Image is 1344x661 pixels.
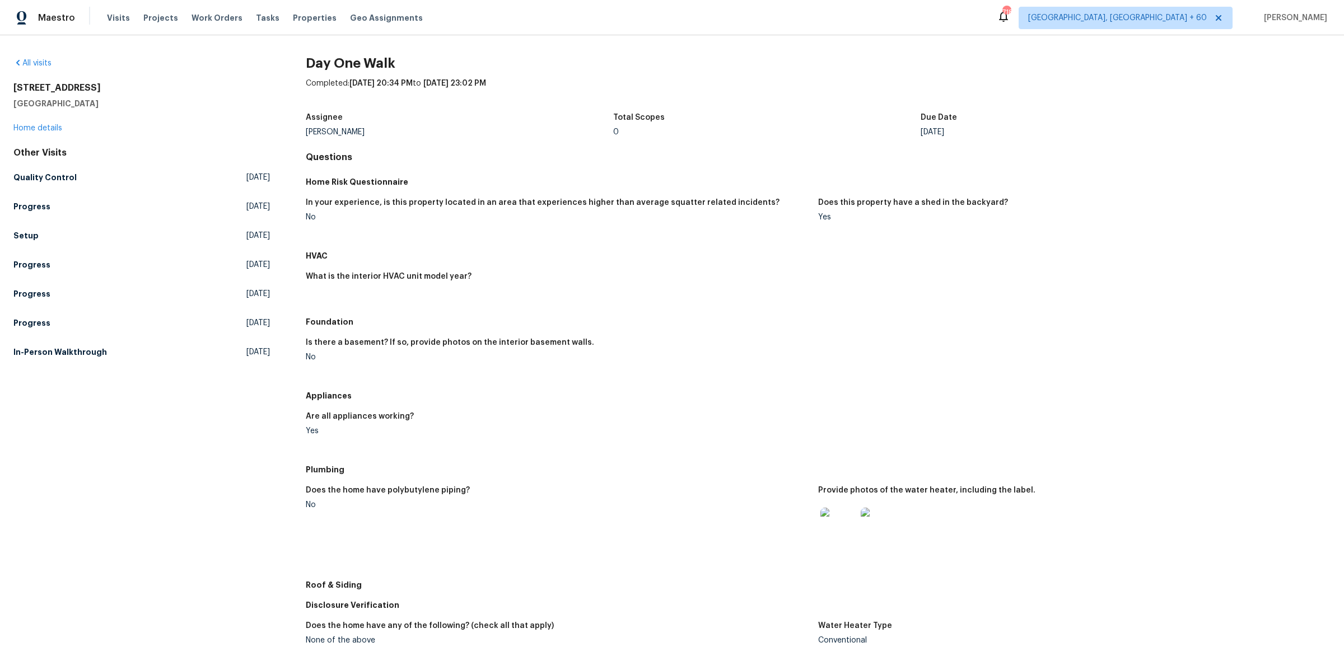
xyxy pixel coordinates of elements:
[192,12,242,24] span: Work Orders
[38,12,75,24] span: Maestro
[818,622,892,630] h5: Water Heater Type
[306,58,1331,69] h2: Day One Walk
[13,98,270,109] h5: [GEOGRAPHIC_DATA]
[306,579,1331,590] h5: Roof & Siding
[246,288,270,299] span: [DATE]
[306,273,472,280] h5: What is the interior HVAC unit model year?
[13,346,107,358] h5: In-Person Walkthrough
[921,128,1228,136] div: [DATE]
[256,14,279,22] span: Tasks
[306,412,414,420] h5: Are all appliances working?
[306,390,1331,401] h5: Appliances
[13,284,270,304] a: Progress[DATE]
[613,128,921,136] div: 0
[306,199,780,207] h5: In your experience, is this property located in an area that experiences higher than average squa...
[1259,12,1327,24] span: [PERSON_NAME]
[107,12,130,24] span: Visits
[306,636,809,644] div: None of the above
[306,353,809,361] div: No
[818,199,1008,207] h5: Does this property have a shed in the backyard?
[13,201,50,212] h5: Progress
[306,339,594,346] h5: Is there a basement? If so, provide photos on the interior basement walls.
[306,599,1331,611] h5: Disclosure Verification
[306,152,1331,163] h4: Questions
[818,486,1035,494] h5: Provide photos of the water heater, including the label.
[306,464,1331,475] h5: Plumbing
[246,259,270,270] span: [DATE]
[350,12,423,24] span: Geo Assignments
[306,486,470,494] h5: Does the home have polybutylene piping?
[246,230,270,241] span: [DATE]
[13,230,39,241] h5: Setup
[13,124,62,132] a: Home details
[306,427,809,435] div: Yes
[246,317,270,329] span: [DATE]
[293,12,337,24] span: Properties
[349,79,413,87] span: [DATE] 20:34 PM
[13,59,52,67] a: All visits
[306,213,809,221] div: No
[246,201,270,212] span: [DATE]
[1002,7,1010,18] div: 718
[13,255,270,275] a: Progress[DATE]
[13,259,50,270] h5: Progress
[143,12,178,24] span: Projects
[818,213,1322,221] div: Yes
[13,147,270,158] div: Other Visits
[921,114,957,121] h5: Due Date
[13,313,270,333] a: Progress[DATE]
[13,288,50,299] h5: Progress
[13,226,270,246] a: Setup[DATE]
[13,342,270,362] a: In-Person Walkthrough[DATE]
[306,128,613,136] div: [PERSON_NAME]
[246,172,270,183] span: [DATE]
[246,346,270,358] span: [DATE]
[306,250,1331,261] h5: HVAC
[306,78,1331,107] div: Completed: to
[306,114,343,121] h5: Assignee
[13,172,77,183] h5: Quality Control
[306,176,1331,187] h5: Home Risk Questionnaire
[13,82,270,93] h2: [STREET_ADDRESS]
[13,167,270,187] a: Quality Control[DATE]
[306,316,1331,327] h5: Foundation
[1028,12,1207,24] span: [GEOGRAPHIC_DATA], [GEOGRAPHIC_DATA] + 60
[818,636,1322,644] div: Conventional
[306,622,554,630] h5: Does the home have any of the following? (check all that apply)
[13,317,50,329] h5: Progress
[306,501,809,509] div: No
[613,114,665,121] h5: Total Scopes
[423,79,486,87] span: [DATE] 23:02 PM
[13,196,270,217] a: Progress[DATE]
